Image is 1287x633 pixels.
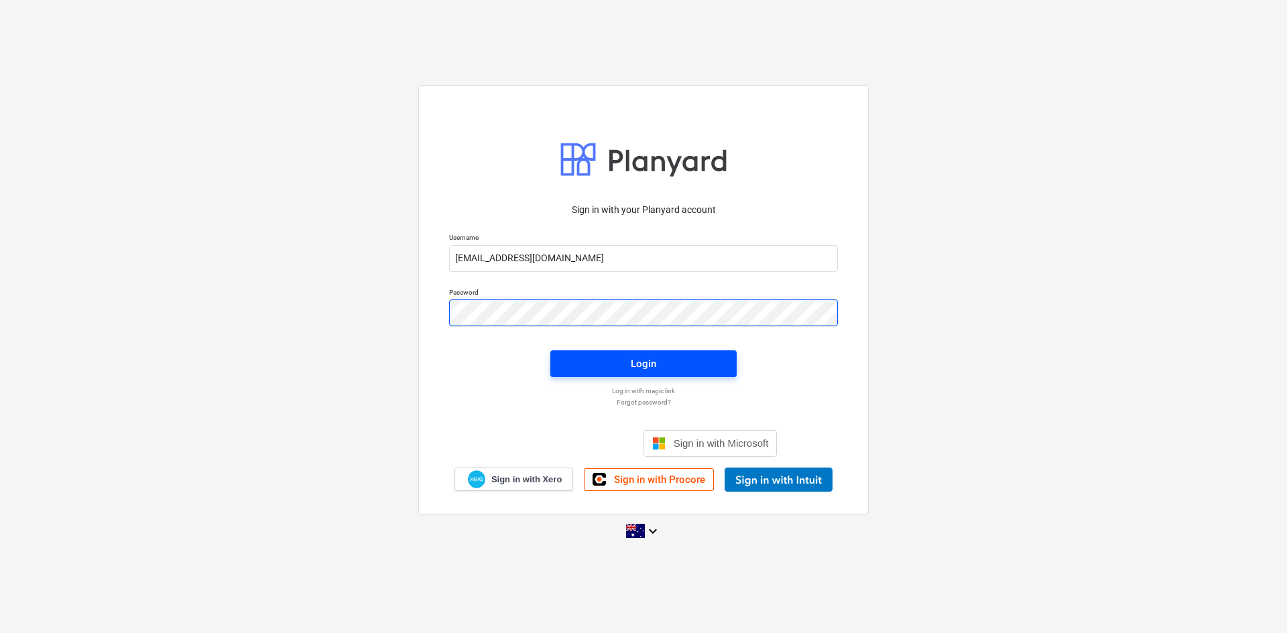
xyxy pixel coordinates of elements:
button: Login [550,350,737,377]
a: Log in with magic link [442,386,845,395]
span: Sign in with Xero [491,474,562,486]
iframe: Chat Widget [1220,569,1287,633]
input: Username [449,245,838,272]
p: Password [449,288,838,299]
i: keyboard_arrow_down [645,523,661,539]
span: Sign in with Procore [614,474,705,486]
p: Username [449,233,838,244]
a: Forgot password? [442,398,845,407]
img: Xero logo [468,470,485,488]
iframe: Sign in with Google Button [503,429,639,458]
a: Sign in with Procore [584,468,714,491]
div: Login [631,355,656,372]
span: Sign in with Microsoft [674,437,769,449]
p: Sign in with your Planyard account [449,203,838,217]
img: Microsoft logo [652,437,666,450]
a: Sign in with Xero [454,468,574,491]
